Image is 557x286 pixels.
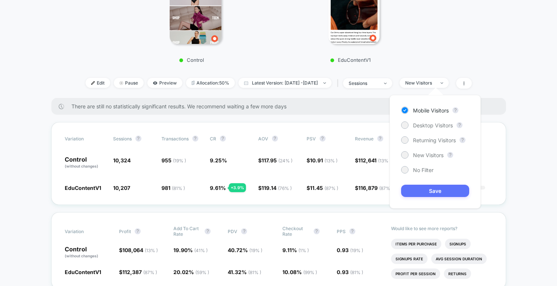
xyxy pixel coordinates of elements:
[391,226,493,231] p: Would like to see more reports?
[413,107,449,114] span: Mobile Visitors
[65,246,112,259] p: Control
[241,228,247,234] button: ?
[337,229,346,234] span: PPS
[431,254,487,264] li: Avg Session Duration
[161,185,185,191] span: 981
[457,122,462,128] button: ?
[282,269,317,275] span: 10.08 %
[441,82,443,84] img: end
[229,183,246,192] div: + 3.9 %
[391,239,441,249] li: Items Per Purchase
[65,269,101,275] span: EduContentV1
[65,156,106,169] p: Control
[119,269,157,275] span: $
[249,248,262,253] span: ( 19 % )
[65,254,98,258] span: (without changes)
[205,228,211,234] button: ?
[337,269,363,275] span: 0.93
[413,122,453,128] span: Desktop Visitors
[145,248,158,253] span: ( 13 % )
[210,157,227,163] span: 9.25 %
[122,247,158,253] span: 108,064
[278,185,292,191] span: ( 76 % )
[122,269,157,275] span: 112,387
[358,185,393,191] span: 116,879
[355,185,393,191] span: $
[91,81,95,85] img: edit
[114,78,144,88] span: Pause
[172,185,185,191] span: ( 81 % )
[65,185,101,191] span: EduContentV1
[228,269,261,275] span: 41.32 %
[186,78,235,88] span: Allocation: 50%
[452,107,458,113] button: ?
[248,270,261,275] span: ( 81 % )
[377,136,383,142] button: ?
[445,239,471,249] li: Signups
[444,268,471,279] li: Returns
[127,57,257,63] p: Control
[378,158,391,163] span: ( 13 % )
[320,136,326,142] button: ?
[303,270,317,275] span: ( 99 % )
[161,157,186,163] span: 955
[244,81,248,85] img: calendar
[337,247,363,253] span: 0.93
[143,270,157,275] span: ( 87 % )
[349,80,378,86] div: sessions
[210,185,226,191] span: 9.61 %
[262,157,292,163] span: 117.95
[65,136,106,142] span: Variation
[384,83,387,84] img: end
[413,152,444,158] span: New Visitors
[113,157,131,163] span: 10,324
[310,185,338,191] span: 11.45
[307,157,337,163] span: $
[447,152,453,158] button: ?
[65,164,98,168] span: (without changes)
[379,185,393,191] span: ( 87 % )
[314,228,320,234] button: ?
[119,229,131,234] span: Profit
[173,247,208,253] span: 19.90 %
[113,136,132,142] span: Sessions
[65,226,106,237] span: Variation
[119,81,123,85] img: end
[194,248,208,253] span: ( 41 % )
[135,228,141,234] button: ?
[173,226,201,237] span: Add To Cart Rate
[401,185,469,197] button: Save
[220,136,226,142] button: ?
[460,137,465,143] button: ?
[350,248,363,253] span: ( 19 % )
[282,247,309,253] span: 9.11 %
[282,226,310,237] span: Checkout Rate
[135,136,141,142] button: ?
[161,136,189,142] span: Transactions
[272,136,278,142] button: ?
[391,254,428,264] li: Signups Rate
[349,228,355,234] button: ?
[335,78,343,89] span: |
[258,185,292,191] span: $
[258,136,268,142] span: AOV
[195,270,209,275] span: ( 59 % )
[278,158,292,163] span: ( 24 % )
[355,136,374,142] span: Revenue
[228,229,237,234] span: PDV
[298,248,309,253] span: ( 1 % )
[192,136,198,142] button: ?
[147,78,182,88] span: Preview
[310,157,337,163] span: 10.91
[285,57,416,63] p: EduContentV1
[358,157,391,163] span: 112,641
[323,82,326,84] img: end
[113,185,130,191] span: 10,207
[355,157,391,163] span: $
[307,185,338,191] span: $
[391,268,440,279] li: Profit Per Session
[71,103,491,109] span: There are still no statistically significant results. We recommend waiting a few more days
[405,80,435,86] div: New Visitors
[239,78,332,88] span: Latest Version: [DATE] - [DATE]
[350,270,363,275] span: ( 81 % )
